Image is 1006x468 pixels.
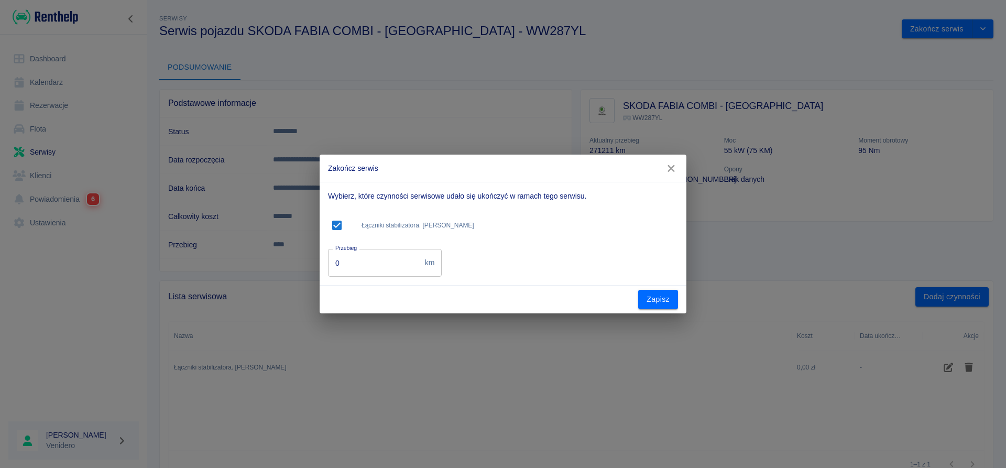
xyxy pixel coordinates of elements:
h2: Zakończ serwis [320,155,686,182]
div: Łączniki stabilizatora. [PERSON_NAME] [328,210,678,241]
span: Łączniki stabilizatora. [PERSON_NAME] [362,221,674,230]
button: Zapisz [638,290,678,309]
label: Przebieg [335,244,357,252]
p: km [425,257,435,268]
p: Wybierz, które czynności serwisowe udało się ukończyć w ramach tego serwisu. [328,191,678,202]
